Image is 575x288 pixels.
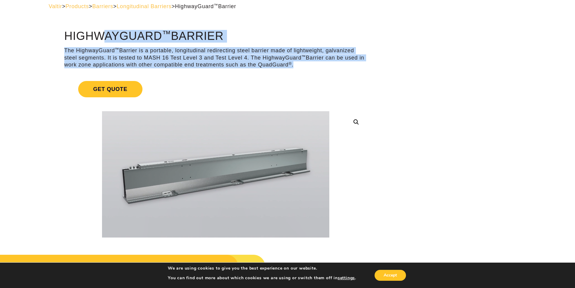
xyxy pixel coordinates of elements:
p: We are using cookies to give you the best experience on our website. [168,266,356,271]
a: Products [65,3,89,9]
h1: HighwayGuard Barrier [64,30,367,43]
a: Longitudinal Barriers [117,3,172,9]
p: The HighwayGuard Barrier is a portable, longitudinal redirecting steel barrier made of lightweigh... [64,47,367,68]
sup: ™ [162,29,171,39]
a: Get Quote [64,74,367,105]
a: Valtir [49,3,62,9]
sup: ™ [115,47,119,52]
button: Accept [375,270,406,281]
button: settings [338,275,355,281]
div: > > > > [49,3,526,10]
p: You can find out more about which cookies we are using or switch them off in . [168,275,356,281]
sup: ™ [302,54,306,59]
span: Get Quote [78,81,142,97]
sup: ™ [214,3,218,8]
a: Barriers [92,3,113,9]
span: HighwayGuard Barrier [175,3,236,9]
sup: ® [289,61,292,66]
